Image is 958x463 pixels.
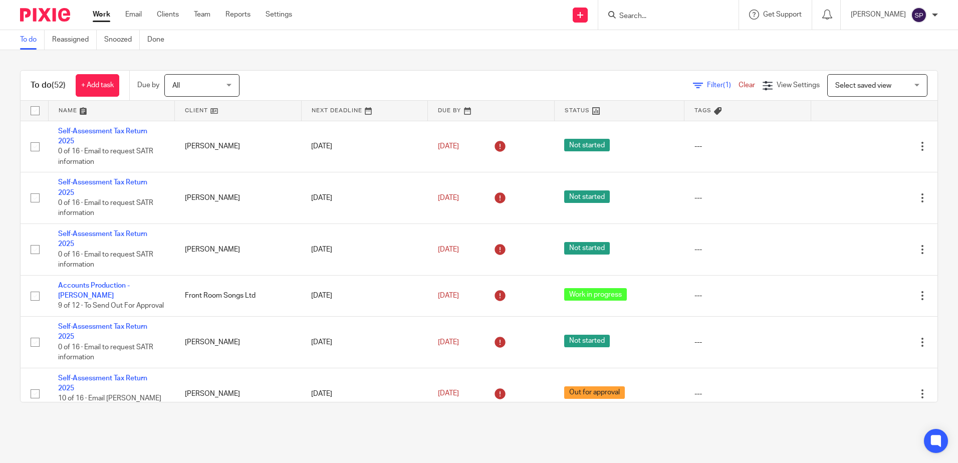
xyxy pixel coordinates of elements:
[564,190,610,203] span: Not started
[58,395,161,413] span: 10 of 16 · Email [PERSON_NAME] - to check for invoice payment
[564,335,610,347] span: Not started
[438,292,459,299] span: [DATE]
[58,282,130,299] a: Accounts Production - [PERSON_NAME]
[172,82,180,89] span: All
[20,8,70,22] img: Pixie
[175,317,302,368] td: [PERSON_NAME]
[157,10,179,20] a: Clients
[618,12,708,21] input: Search
[58,251,153,269] span: 0 of 16 · Email to request SATR information
[438,246,459,253] span: [DATE]
[58,344,153,361] span: 0 of 16 · Email to request SATR information
[564,242,610,255] span: Not started
[58,323,147,340] a: Self-Assessment Tax Return 2025
[564,288,627,301] span: Work in progress
[301,368,428,419] td: [DATE]
[694,141,801,151] div: ---
[58,375,147,392] a: Self-Assessment Tax Return 2025
[438,143,459,150] span: [DATE]
[763,11,802,18] span: Get Support
[694,337,801,347] div: ---
[835,82,891,89] span: Select saved view
[175,121,302,172] td: [PERSON_NAME]
[147,30,172,50] a: Done
[438,339,459,346] span: [DATE]
[58,148,153,165] span: 0 of 16 · Email to request SATR information
[301,275,428,316] td: [DATE]
[194,10,210,20] a: Team
[52,81,66,89] span: (52)
[125,10,142,20] a: Email
[301,224,428,276] td: [DATE]
[20,30,45,50] a: To do
[175,172,302,224] td: [PERSON_NAME]
[438,390,459,397] span: [DATE]
[104,30,140,50] a: Snoozed
[739,82,755,89] a: Clear
[564,139,610,151] span: Not started
[694,389,801,399] div: ---
[694,291,801,301] div: ---
[58,199,153,217] span: 0 of 16 · Email to request SATR information
[137,80,159,90] p: Due by
[851,10,906,20] p: [PERSON_NAME]
[58,303,164,310] span: 9 of 12 · To Send Out For Approval
[564,386,625,399] span: Out for approval
[911,7,927,23] img: svg%3E
[93,10,110,20] a: Work
[694,108,711,113] span: Tags
[723,82,731,89] span: (1)
[694,245,801,255] div: ---
[52,30,97,50] a: Reassigned
[31,80,66,91] h1: To do
[58,128,147,145] a: Self-Assessment Tax Return 2025
[175,368,302,419] td: [PERSON_NAME]
[175,224,302,276] td: [PERSON_NAME]
[777,82,820,89] span: View Settings
[58,179,147,196] a: Self-Assessment Tax Return 2025
[301,172,428,224] td: [DATE]
[266,10,292,20] a: Settings
[301,121,428,172] td: [DATE]
[175,275,302,316] td: Front Room Songs Ltd
[225,10,251,20] a: Reports
[76,74,119,97] a: + Add task
[58,230,147,248] a: Self-Assessment Tax Return 2025
[694,193,801,203] div: ---
[301,317,428,368] td: [DATE]
[438,194,459,201] span: [DATE]
[707,82,739,89] span: Filter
